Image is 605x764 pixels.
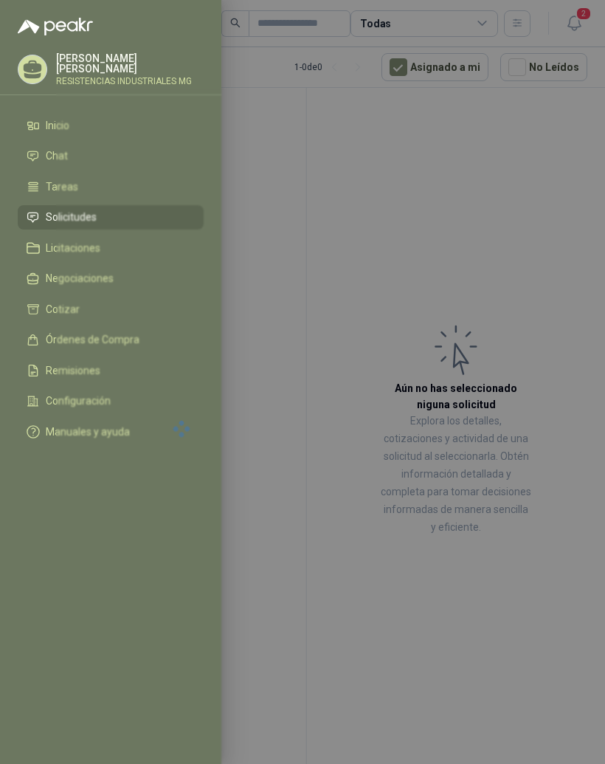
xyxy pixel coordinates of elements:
p: RESISTENCIAS INDUSTRIALES MG [56,77,204,86]
a: Órdenes de Compra [18,328,204,353]
a: Configuración [18,389,204,414]
span: Licitaciones [46,242,100,254]
span: Remisiones [46,365,100,376]
span: Solicitudes [46,211,97,223]
span: Configuración [46,395,111,407]
a: Tareas [18,174,204,199]
span: Órdenes de Compra [46,334,139,345]
span: Cotizar [46,303,80,315]
a: Negociaciones [18,266,204,292]
a: Chat [18,144,204,169]
span: Inicio [46,120,69,131]
p: [PERSON_NAME] [PERSON_NAME] [56,53,204,74]
span: Negociaciones [46,272,114,284]
a: Solicitudes [18,205,204,230]
span: Manuales y ayuda [46,426,130,438]
a: Licitaciones [18,235,204,261]
a: Manuales y ayuda [18,419,204,444]
img: Logo peakr [18,18,93,35]
a: Inicio [18,113,204,138]
span: Tareas [46,181,78,193]
span: Chat [46,150,68,162]
a: Cotizar [18,297,204,322]
a: Remisiones [18,358,204,383]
